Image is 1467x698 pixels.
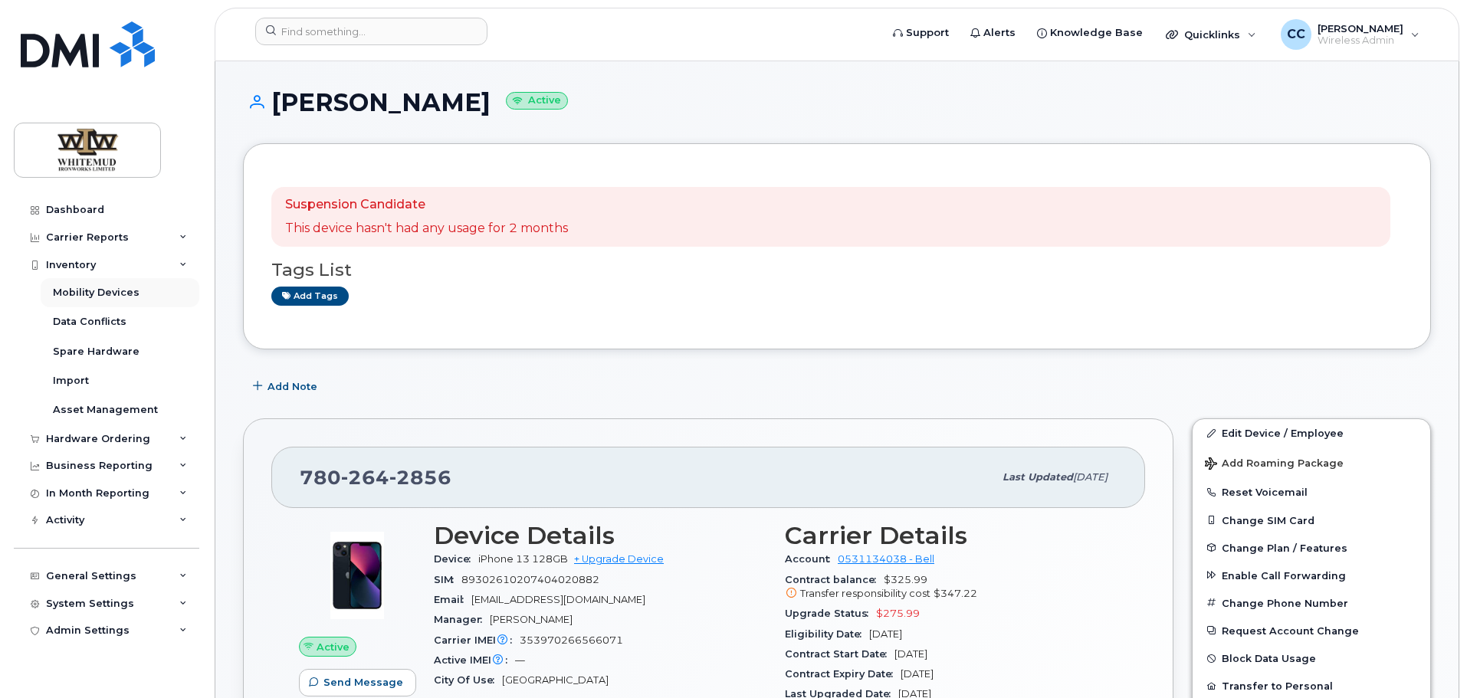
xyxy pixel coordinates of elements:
[901,668,934,680] span: [DATE]
[434,574,461,585] span: SIM
[300,466,451,489] span: 780
[434,522,766,549] h3: Device Details
[311,529,403,621] img: image20231002-3703462-1ig824h.jpeg
[785,668,901,680] span: Contract Expiry Date
[1193,478,1430,506] button: Reset Voicemail
[285,196,568,214] p: Suspension Candidate
[1222,569,1346,581] span: Enable Call Forwarding
[299,669,416,696] button: Send Message
[1193,534,1430,562] button: Change Plan / Features
[1193,506,1430,534] button: Change SIM Card
[1400,631,1456,687] iframe: Messenger Launcher
[785,553,838,565] span: Account
[1193,644,1430,672] button: Block Data Usage
[785,628,869,640] span: Eligibility Date
[471,594,645,605] span: [EMAIL_ADDRESS][DOMAIN_NAME]
[389,466,451,489] span: 2856
[520,634,623,646] span: 353970266566071
[461,574,599,585] span: 89302610207404020882
[271,287,349,306] a: Add tags
[434,674,502,686] span: City Of Use
[323,675,403,690] span: Send Message
[285,220,568,238] p: This device hasn't had any usage for 2 months
[434,594,471,605] span: Email
[785,522,1117,549] h3: Carrier Details
[506,92,568,110] small: Active
[876,608,920,619] span: $275.99
[1193,447,1430,478] button: Add Roaming Package
[785,574,1117,601] span: $325.99
[785,608,876,619] span: Upgrade Status
[490,614,573,625] span: [PERSON_NAME]
[1193,562,1430,589] button: Enable Call Forwarding
[1003,471,1073,483] span: Last updated
[1193,617,1430,644] button: Request Account Change
[434,614,490,625] span: Manager
[434,634,520,646] span: Carrier IMEI
[785,648,894,660] span: Contract Start Date
[434,654,515,666] span: Active IMEI
[317,640,350,654] span: Active
[243,372,330,400] button: Add Note
[341,466,389,489] span: 264
[1193,419,1430,447] a: Edit Device / Employee
[267,379,317,394] span: Add Note
[243,89,1431,116] h1: [PERSON_NAME]
[1193,589,1430,617] button: Change Phone Number
[894,648,927,660] span: [DATE]
[434,553,478,565] span: Device
[515,654,525,666] span: —
[1073,471,1108,483] span: [DATE]
[838,553,934,565] a: 0531134038 - Bell
[869,628,902,640] span: [DATE]
[574,553,664,565] a: + Upgrade Device
[478,553,568,565] span: iPhone 13 128GB
[1222,542,1347,553] span: Change Plan / Features
[1205,457,1344,472] span: Add Roaming Package
[800,588,930,599] span: Transfer responsibility cost
[785,574,884,585] span: Contract balance
[934,588,977,599] span: $347.22
[271,261,1403,280] h3: Tags List
[502,674,609,686] span: [GEOGRAPHIC_DATA]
